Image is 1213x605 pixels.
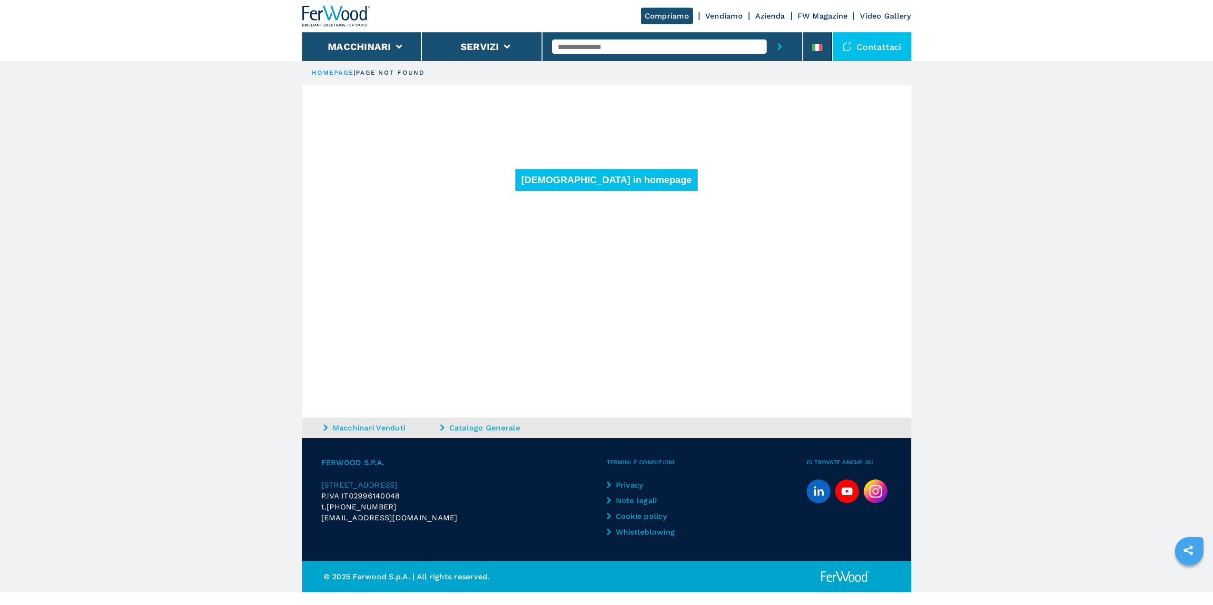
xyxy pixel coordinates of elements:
a: Macchinari Venduti [324,422,438,433]
a: sharethis [1176,538,1200,562]
iframe: Chat [1173,562,1206,598]
a: [STREET_ADDRESS] [321,479,607,490]
button: Servizi [461,41,499,52]
a: Privacy [607,479,686,490]
button: submit-button [767,32,793,61]
button: Macchinari [328,41,391,52]
a: Vendiamo [705,11,743,20]
span: [PHONE_NUMBER] [326,501,397,512]
a: Video Gallery [860,11,911,20]
img: Instagram [864,479,888,503]
a: Whistleblowing [607,527,686,537]
p: La pagina non è stata trovata [302,121,911,134]
a: Compriamo [641,8,693,24]
p: page not found [356,68,424,77]
a: Catalogo Generale [440,422,554,433]
a: Cookie policy [607,511,686,522]
span: Ci trovate anche su [807,457,892,468]
span: | [354,69,355,76]
span: P.IVA IT02996140048 [321,491,400,500]
button: [DEMOGRAPHIC_DATA] in homepage [515,169,697,191]
span: FERWOOD S.P.A. [321,457,607,468]
div: Contattaci [833,32,911,61]
a: Note legali [607,495,686,506]
div: t. [321,501,607,512]
a: linkedin [807,479,830,503]
img: Ferwood [302,6,371,27]
p: © 2025 Ferwood S.p.A. | All rights reserved. [324,571,607,582]
a: youtube [835,479,859,503]
a: HOMEPAGE [312,69,354,76]
span: [EMAIL_ADDRESS][DOMAIN_NAME] [321,512,458,523]
span: Termini e condizioni [607,457,807,468]
img: Ferwood [819,571,871,583]
a: Azienda [755,11,785,20]
a: FW Magazine [798,11,848,20]
img: Contattaci [842,42,852,51]
span: [STREET_ADDRESS] [321,480,398,489]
